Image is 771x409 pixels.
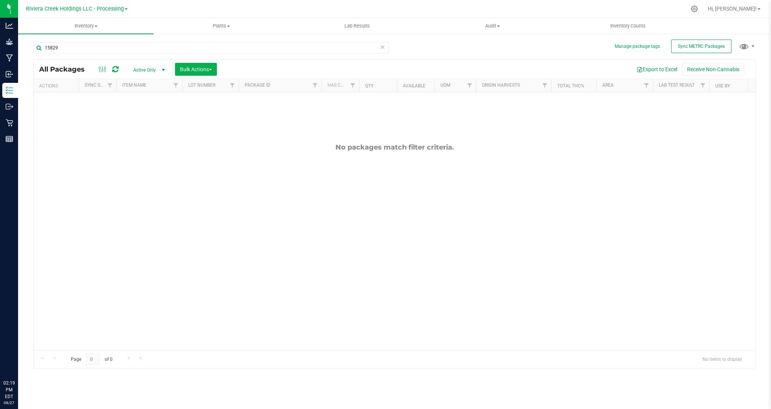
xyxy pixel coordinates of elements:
[309,79,322,92] a: Filter
[380,42,385,52] span: Clear
[682,63,744,76] button: Receive Non-Cannabis
[8,349,30,371] iframe: Resource center
[425,23,560,29] span: Audit
[3,400,15,406] p: 08/27
[600,23,656,29] span: Inventory Counts
[6,135,13,143] inline-svg: Reports
[170,79,182,92] a: Filter
[26,6,124,12] span: Riviera Creek Holdings LLC - Processing
[175,63,217,76] button: Bulk Actions
[6,22,13,29] inline-svg: Analytics
[463,79,476,92] a: Filter
[347,79,359,92] a: Filter
[34,143,756,151] div: No packages match filter criteria.
[715,83,730,89] a: Use By
[154,23,289,29] span: Plants
[64,353,119,365] span: Page of 0
[39,65,92,73] span: All Packages
[334,23,380,29] span: Lab Results
[245,82,270,88] a: Package ID
[425,18,560,34] a: Audit
[696,353,748,365] span: No items to display
[122,82,146,88] a: Item Name
[6,103,13,110] inline-svg: Outbound
[226,79,239,92] a: Filter
[678,44,725,49] span: Sync METRC Packages
[188,82,215,88] a: Lot Number
[154,18,289,34] a: Plants
[403,83,425,89] a: Available
[6,54,13,62] inline-svg: Manufacturing
[18,23,154,29] span: Inventory
[3,380,15,400] p: 02:19 PM EDT
[18,18,154,34] a: Inventory
[6,87,13,94] inline-svg: Inventory
[708,6,757,12] span: Hi, [PERSON_NAME]!
[289,18,425,34] a: Lab Results
[322,79,359,92] th: Has COA
[6,70,13,78] inline-svg: Inbound
[440,82,450,88] a: UOM
[365,83,373,89] a: Qty
[39,83,76,89] div: Actions
[557,83,584,89] a: Total THC%
[602,82,614,88] a: Area
[671,40,731,53] button: Sync METRC Packages
[104,79,116,92] a: Filter
[180,66,212,72] span: Bulk Actions
[697,79,709,92] a: Filter
[659,82,695,88] a: Lab Test Result
[640,79,653,92] a: Filter
[632,63,682,76] button: Export to Excel
[482,82,520,88] a: Origin Harvests
[33,42,389,53] input: Search Package ID, Item Name, SKU, Lot or Part Number...
[6,119,13,127] inline-svg: Retail
[690,5,699,12] div: Manage settings
[539,79,551,92] a: Filter
[560,18,696,34] a: Inventory Counts
[6,38,13,46] inline-svg: Grow
[85,82,114,88] a: Sync Status
[615,43,660,50] button: Manage package tags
